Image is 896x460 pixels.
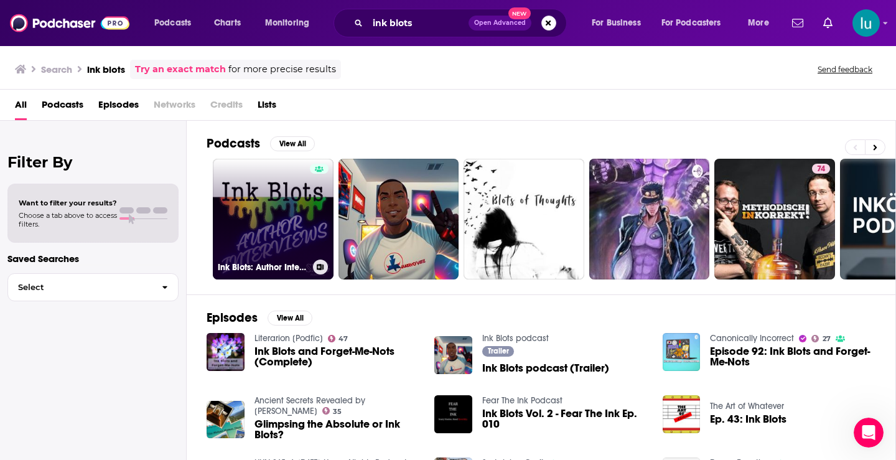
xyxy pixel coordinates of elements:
[256,13,325,33] button: open menu
[207,310,312,326] a: EpisodesView All
[663,333,701,371] img: Episode 92: Ink Blots and Forget-Me-Nots
[812,164,830,174] a: 74
[270,136,315,151] button: View All
[207,136,315,151] a: PodcastsView All
[7,153,179,171] h2: Filter By
[434,395,472,433] img: Ink Blots Vol. 2 - Fear The Ink Ep. 010
[787,12,808,34] a: Show notifications dropdown
[258,95,276,120] a: Lists
[87,63,125,75] h3: ink blots
[10,11,129,35] img: Podchaser - Follow, Share and Rate Podcasts
[214,14,241,32] span: Charts
[207,136,260,151] h2: Podcasts
[265,14,309,32] span: Monitoring
[469,16,531,31] button: Open AdvancedNew
[710,401,784,411] a: The Art of Whatever
[333,409,342,415] span: 35
[41,63,72,75] h3: Search
[814,64,876,75] button: Send feedback
[268,311,312,326] button: View All
[328,335,348,342] a: 47
[661,14,721,32] span: For Podcasters
[710,414,786,425] a: Ep. 43: Ink Blots
[322,407,342,415] a: 35
[206,13,248,33] a: Charts
[213,159,334,279] a: Ink Blots: Author Interviews
[254,395,365,416] a: Ancient Secrets Revealed by Michael Mamas
[852,9,880,37] button: Show profile menu
[852,9,880,37] span: Logged in as lusodano
[154,95,195,120] span: Networks
[739,13,785,33] button: open menu
[663,395,701,433] img: Ep. 43: Ink Blots
[254,346,420,367] a: Ink Blots and Forget-Me-Nots (Complete)
[474,20,526,26] span: Open Advanced
[714,159,835,279] a: 74
[207,401,245,439] img: Glimpsing the Absolute or Ink Blots?
[592,14,641,32] span: For Business
[254,333,323,344] a: Literarion [Podfic]
[15,95,27,120] a: All
[98,95,139,120] a: Episodes
[653,13,739,33] button: open menu
[854,418,884,448] iframe: Intercom live chat
[210,95,243,120] span: Credits
[811,335,831,342] a: 27
[135,62,226,77] a: Try an exact match
[488,347,509,355] span: Trailer
[710,346,875,367] a: Episode 92: Ink Blots and Forget-Me-Nots
[508,7,531,19] span: New
[482,395,562,406] a: Fear The Ink Podcast
[146,13,207,33] button: open menu
[254,419,420,440] a: Glimpsing the Absolute or Ink Blots?
[207,310,258,326] h2: Episodes
[345,9,579,37] div: Search podcasts, credits, & more...
[818,12,838,34] a: Show notifications dropdown
[368,13,469,33] input: Search podcasts, credits, & more...
[19,211,117,228] span: Choose a tab above to access filters.
[228,62,336,77] span: for more precise results
[207,333,245,371] img: Ink Blots and Forget-Me-Nots (Complete)
[583,13,656,33] button: open menu
[42,95,83,120] a: Podcasts
[823,336,831,342] span: 27
[338,336,348,342] span: 47
[482,333,549,344] a: Ink Blots podcast
[7,253,179,265] p: Saved Searches
[218,262,308,273] h3: Ink Blots: Author Interviews
[710,333,794,344] a: Canonically Incorrect
[154,14,191,32] span: Podcasts
[482,363,609,373] a: Ink Blots podcast (Trailer)
[19,199,117,207] span: Want to filter your results?
[482,408,648,429] a: Ink Blots Vol. 2 - Fear The Ink Ep. 010
[748,14,769,32] span: More
[8,283,152,291] span: Select
[434,336,472,374] img: Ink Blots podcast (Trailer)
[817,163,825,176] span: 74
[852,9,880,37] img: User Profile
[7,273,179,301] button: Select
